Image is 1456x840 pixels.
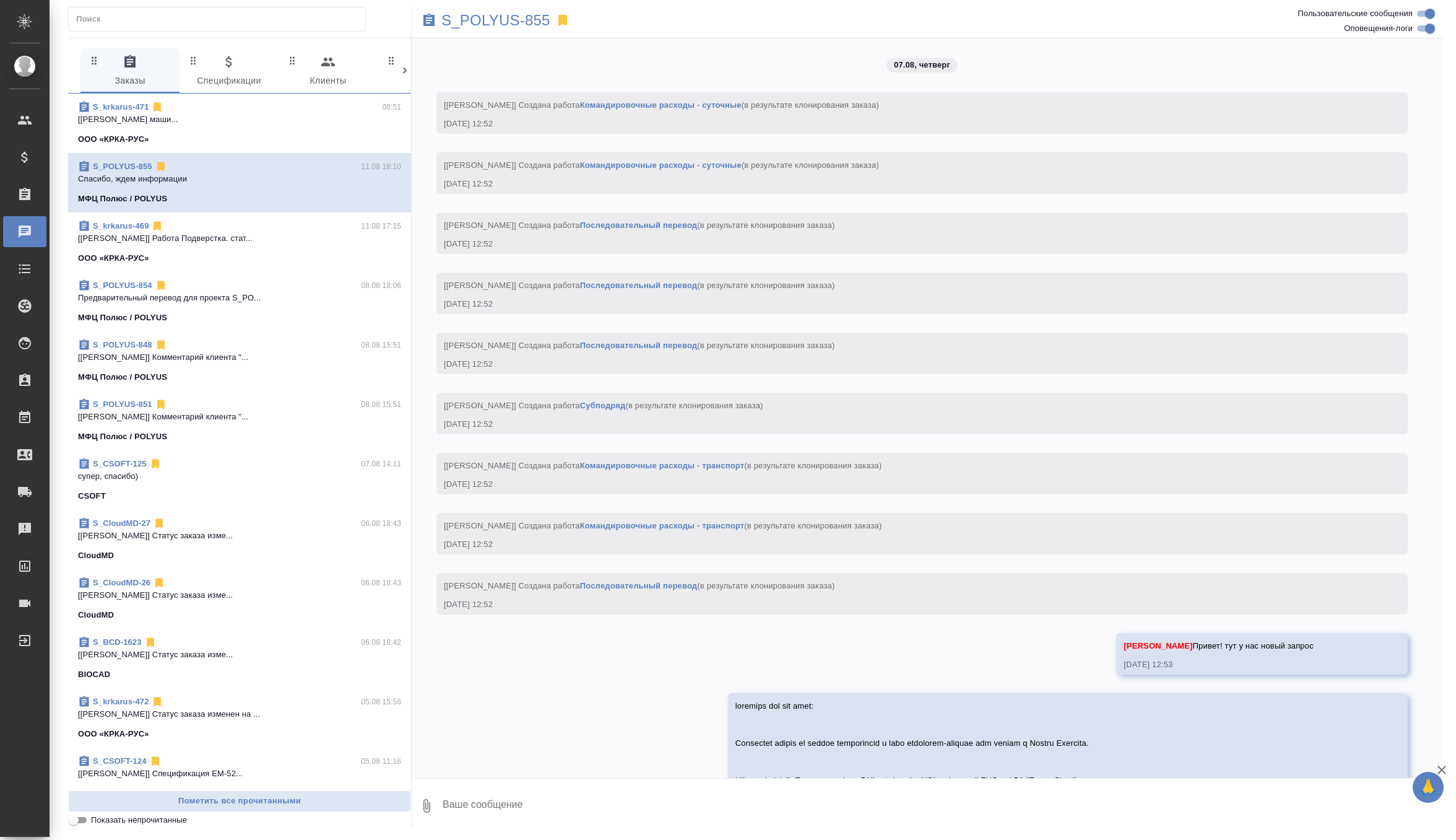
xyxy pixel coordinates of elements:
p: [[PERSON_NAME]] Комментарий клиента "... [78,351,401,364]
span: Пометить все прочитанными [75,794,404,808]
span: 🙏 [1418,774,1439,800]
a: S_CSOFT-125 [93,459,147,468]
div: [DATE] 12:52 [444,118,1364,130]
p: CloudMD [78,609,114,621]
div: S_CloudMD-2606.08 18:43[[PERSON_NAME]] Статус заказа изме...CloudMD [68,569,411,629]
p: ООО «КРКА-РУС» [78,252,149,265]
p: CSOFT [78,787,106,800]
a: S_POLYUS-855 [93,162,152,171]
a: Субподряд [580,401,626,410]
div: S_CSOFT-12405.08 11:16[[PERSON_NAME]] Спецификация EM-52...CSOFT [68,748,411,807]
svg: Отписаться [155,279,167,292]
span: Клиенты [286,55,370,89]
p: [[PERSON_NAME]] Спецификация EM-52... [78,768,401,780]
p: МФЦ Полюс / POLYUS [78,312,167,324]
a: Командировочные расходы - суточные [580,160,742,170]
p: [[PERSON_NAME]] Работа Подверстка. стат... [78,232,401,245]
a: Командировочные расходы - транспорт [580,461,745,470]
svg: Отписаться [151,101,163,113]
div: S_POLYUS-85511.08 18:10Спасибо, ждем информацииМФЦ Полюс / POLYUS [68,153,411,212]
div: S_BCD-162306.08 18:42[[PERSON_NAME]] Статус заказа изме...BIOCAD [68,629,411,688]
a: S_POLYUS-854 [93,281,152,290]
span: Входящие [385,55,469,89]
svg: Отписаться [149,755,162,768]
a: S_krkarus-472 [93,697,149,706]
svg: Отписаться [153,577,165,589]
div: [DATE] 12:52 [444,538,1364,551]
p: [[PERSON_NAME]] Статус заказа изме... [78,589,401,602]
a: Командировочные расходы - суточные [580,100,742,110]
div: S_krkarus-46911.08 17:15[[PERSON_NAME]] Работа Подверстка. стат...ООО «КРКА-РУС» [68,212,411,272]
a: S_krkarus-471 [93,102,149,112]
span: Привет! тут у нас новый запрос [1124,641,1314,650]
svg: Отписаться [149,458,162,470]
p: 08.08 15:51 [361,398,401,411]
div: S_krkarus-47108:51[[PERSON_NAME] маши...ООО «КРКА-РУС» [68,94,411,153]
span: [[PERSON_NAME]] Создана работа (в результате клонирования заказа) [444,401,763,410]
p: CSOFT [78,490,106,502]
a: S_POLYUS-855 [441,14,550,27]
svg: Отписаться [155,339,167,351]
div: S_CloudMD-2706.08 18:43[[PERSON_NAME]] Статус заказа изме...CloudMD [68,510,411,569]
a: S_CSOFT-124 [93,756,147,766]
p: МФЦ Полюс / POLYUS [78,193,167,205]
p: 11.08 17:15 [361,220,401,232]
span: Показать непрочитанные [91,814,187,826]
svg: Отписаться [144,636,157,649]
span: Заказы [88,55,172,89]
p: 11.08 18:10 [361,160,401,173]
div: [DATE] 12:52 [444,238,1364,250]
a: S_POLYUS-851 [93,400,152,409]
a: S_POLYUS-848 [93,340,152,349]
p: 06.08 18:43 [361,517,401,530]
svg: Отписаться [151,696,163,708]
a: Последовательный перевод [580,581,698,590]
button: 🙏 [1413,772,1444,803]
p: 08.08 18:06 [361,279,401,292]
p: [[PERSON_NAME]] Комментарий клиента "... [78,411,401,423]
div: [DATE] 12:52 [444,358,1364,370]
p: 06.08 18:42 [361,636,401,649]
p: Спасибо, ждем информации [78,173,401,185]
a: S_BCD-1623 [93,637,142,647]
p: МФЦ Полюс / POLYUS [78,431,167,443]
div: [DATE] 12:52 [444,298,1364,310]
span: Пользовательские сообщения [1298,7,1413,20]
div: S_krkarus-47205.08 15:56[[PERSON_NAME]] Статус заказа изменен на ...ООО «КРКА-РУС» [68,688,411,748]
svg: Отписаться [153,517,165,530]
span: [[PERSON_NAME]] Создана работа (в результате клонирования заказа) [444,100,879,110]
a: Командировочные расходы - транспорт [580,521,745,530]
svg: Зажми и перетащи, чтобы поменять порядок вкладок [89,55,100,66]
p: [[PERSON_NAME]] Статус заказа изме... [78,530,401,542]
p: ООО «КРКА-РУС» [78,133,149,146]
p: BIOCAD [78,668,110,681]
span: [[PERSON_NAME]] Создана работа (в результате клонирования заказа) [444,281,834,290]
button: Пометить все прочитанными [68,790,411,812]
svg: Зажми и перетащи, чтобы поменять порядок вкладок [287,55,298,66]
span: [[PERSON_NAME]] Создана работа (в результате клонирования заказа) [444,581,834,590]
p: Предварительный перевод для проекта S_PO... [78,292,401,304]
p: [[PERSON_NAME]] Статус заказа изменен на ... [78,708,401,720]
div: S_POLYUS-84808.08 15:51[[PERSON_NAME]] Комментарий клиента "...МФЦ Полюс / POLYUS [68,331,411,391]
div: S_POLYUS-85408.08 18:06Предварительный перевод для проекта S_PO...МФЦ Полюс / POLYUS [68,272,411,331]
div: [DATE] 12:52 [444,178,1364,190]
span: [[PERSON_NAME]] Создана работа (в результате клонирования заказа) [444,221,834,230]
p: CloudMD [78,549,114,562]
input: Поиск [76,11,365,28]
p: 07.08, четверг [894,59,950,71]
svg: Отписаться [151,220,163,232]
a: S_CloudMD-27 [93,518,150,528]
a: S_krkarus-469 [93,221,149,230]
svg: Отписаться [155,160,167,173]
p: 08:51 [382,101,401,113]
p: ООО «КРКА-РУС» [78,728,149,740]
svg: Зажми и перетащи, чтобы поменять порядок вкладок [188,55,199,66]
span: [[PERSON_NAME]] Создана работа (в результате клонирования заказа) [444,160,879,170]
span: Оповещения-логи [1344,22,1413,35]
span: [PERSON_NAME] [1124,641,1192,650]
a: Последовательный перевод [580,341,698,350]
span: Спецификации [187,55,271,89]
p: 07.08 14:11 [361,458,401,470]
p: 05.08 15:56 [361,696,401,708]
